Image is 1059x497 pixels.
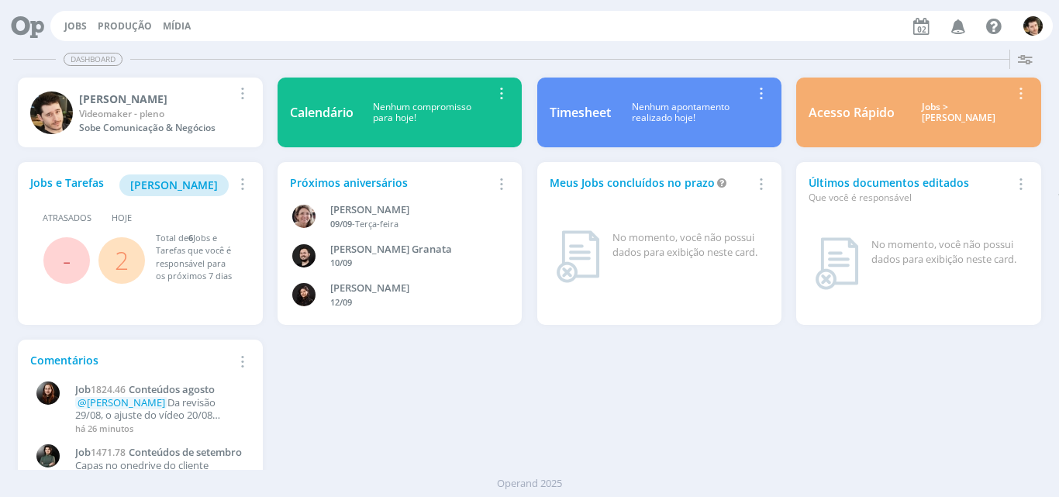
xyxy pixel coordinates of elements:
[537,78,781,147] a: TimesheetNenhum apontamentorealizado hoje!
[36,444,60,468] img: M
[75,384,242,396] a: Job1824.46Conteúdos agosto
[64,19,87,33] a: Jobs
[290,174,492,191] div: Próximos aniversários
[18,78,262,147] a: V[PERSON_NAME]Videomaker - plenoSobe Comunicação & Negócios
[1023,12,1043,40] button: V
[91,446,126,459] span: 1471.78
[163,19,191,33] a: Mídia
[30,91,73,134] img: V
[330,218,494,231] div: -
[43,212,91,225] span: Atrasados
[130,178,218,192] span: [PERSON_NAME]
[79,121,232,135] div: Sobe Comunicação & Negócios
[78,395,165,409] span: @[PERSON_NAME]
[1023,16,1043,36] img: V
[815,237,859,290] img: dashboard_not_found.png
[611,102,751,124] div: Nenhum apontamento realizado hoje!
[354,102,492,124] div: Nenhum compromisso para hoje!
[809,103,895,122] div: Acesso Rápido
[871,237,1022,267] div: No momento, você não possui dados para exibição neste card.
[330,242,494,257] div: Bruno Corralo Granata
[330,257,352,268] span: 10/09
[79,91,232,107] div: Vinícius Marques
[292,244,316,267] img: B
[79,107,232,121] div: Videomaker - pleno
[75,447,242,459] a: Job1471.78Conteúdos de setembro
[330,296,352,308] span: 12/09
[156,232,235,283] div: Total de Jobs e Tarefas que você é responsável para os próximos 7 dias
[292,205,316,228] img: A
[30,352,232,368] div: Comentários
[119,174,229,196] button: [PERSON_NAME]
[115,243,129,277] a: 2
[292,283,316,306] img: L
[355,218,398,230] span: Terça-feira
[98,19,152,33] a: Produção
[129,382,215,396] span: Conteúdos agosto
[64,53,122,66] span: Dashboard
[550,174,751,191] div: Meus Jobs concluídos no prazo
[612,230,763,261] div: No momento, você não possui dados para exibição neste card.
[75,423,133,434] span: há 26 minutos
[60,20,91,33] button: Jobs
[93,20,157,33] button: Produção
[906,102,1010,124] div: Jobs > [PERSON_NAME]
[330,281,494,296] div: Luana da Silva de Andrade
[556,230,600,283] img: dashboard_not_found.png
[188,232,193,243] span: 6
[129,445,242,459] span: Conteúdos de setembro
[30,174,232,196] div: Jobs e Tarefas
[809,174,1010,205] div: Últimos documentos editados
[119,177,229,192] a: [PERSON_NAME]
[550,103,611,122] div: Timesheet
[36,381,60,405] img: E
[75,397,242,421] p: Da revisão 29/08, o ajuste do vídeo 20/08 (parceiros) vamos deixar em espera por enquanto. Devido...
[330,202,494,218] div: Aline Beatriz Jackisch
[290,103,354,122] div: Calendário
[75,460,242,472] p: Capas no onedrive do cliente
[112,212,132,225] span: Hoje
[158,20,195,33] button: Mídia
[809,191,1010,205] div: Que você é responsável
[330,218,352,230] span: 09/09
[91,383,126,396] span: 1824.46
[63,243,71,277] span: -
